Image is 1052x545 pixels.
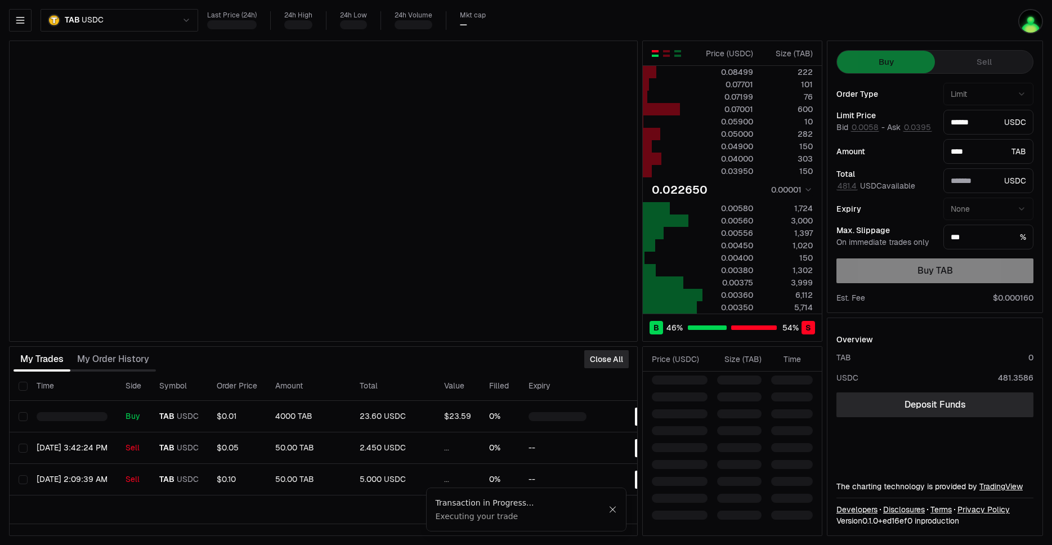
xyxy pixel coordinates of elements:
div: 76 [763,91,813,102]
div: 0.00560 [703,215,753,226]
div: 0.07701 [703,79,753,90]
div: 3,000 [763,215,813,226]
div: Est. Fee [836,292,865,303]
div: 5.000 USDC [360,475,426,485]
div: 0% [489,475,511,485]
div: 0.04000 [703,153,753,164]
div: 1,724 [763,203,813,214]
div: 24h High [284,11,312,20]
button: Select row [19,475,28,484]
span: TAB [159,443,174,453]
span: TAB [159,475,174,485]
div: 0.022650 [652,182,708,198]
span: USDC available [836,181,915,191]
img: utf8 [1018,9,1043,34]
button: Show Sell Orders Only [662,49,671,58]
button: Select row [19,412,28,421]
div: 24h Low [340,11,367,20]
div: 50.00 TAB [275,443,342,453]
div: 150 [763,252,813,263]
div: 303 [763,153,813,164]
span: $0.05 [217,443,239,453]
div: 0.00360 [703,289,753,301]
div: 0% [489,412,511,422]
div: Mkt cap [460,11,486,20]
span: Bid - [836,123,885,133]
th: Expiry [520,372,596,401]
div: 0.00400 [703,252,753,263]
time: [DATE] 3:42:24 PM [37,443,108,453]
div: 0 [1028,352,1033,363]
td: -- [520,432,596,464]
div: 6,112 [763,289,813,301]
button: Select all [19,382,28,391]
th: Symbol [150,372,208,401]
button: Close [635,408,668,426]
div: 1,020 [763,240,813,251]
button: My Order History [70,348,156,370]
div: ... [444,443,471,453]
a: Privacy Policy [957,504,1010,515]
time: [DATE] 2:09:39 AM [37,474,108,484]
div: Buy [126,412,141,422]
th: Time [28,372,117,401]
button: My Trades [14,348,70,370]
div: 0.05000 [703,128,753,140]
div: 0.00556 [703,227,753,239]
span: B [653,322,659,333]
div: Time [771,354,801,365]
button: Close [608,505,617,514]
button: Close [635,471,668,489]
span: USDC [177,443,199,453]
iframe: Financial Chart [10,41,637,341]
div: Transaction in Progress... [436,497,608,508]
div: 50.00 TAB [275,475,342,485]
div: 0.07199 [703,91,753,102]
span: ed16ef08357c4fac6bcb8550235135a1bae36155 [883,516,912,526]
div: 1,397 [763,227,813,239]
button: Limit [943,83,1033,105]
div: 0% [489,443,511,453]
div: 282 [763,128,813,140]
span: Ask [887,123,932,133]
button: Close All [584,350,629,368]
div: 10 [763,116,813,127]
a: TradingView [979,481,1023,492]
div: 101 [763,79,813,90]
div: 481.3586 [998,372,1033,383]
div: Limit Price [836,111,934,119]
div: 150 [763,166,813,177]
span: 54 % [782,322,799,333]
img: TAB.png [48,14,60,26]
th: Order Price [208,372,266,401]
div: 4000 TAB [275,412,342,422]
button: Select row [19,444,28,453]
span: USDC [82,15,103,25]
div: — [460,20,467,30]
div: 600 [763,104,813,115]
div: TAB [943,139,1033,164]
div: 150 [763,141,813,152]
span: USDC [177,475,199,485]
div: Size ( TAB ) [763,48,813,59]
span: TAB [159,412,174,422]
div: 0.07001 [703,104,753,115]
div: 0.03950 [703,166,753,177]
th: Amount [266,372,351,401]
div: Size ( TAB ) [717,354,762,365]
div: 0.00380 [703,265,753,276]
div: 2.450 USDC [360,443,426,453]
div: 23.60 USDC [360,412,426,422]
div: 0.00375 [703,277,753,288]
div: 5,714 [763,302,813,313]
div: TAB [836,352,851,363]
a: Terms [930,504,952,515]
div: Price ( USDC ) [703,48,753,59]
th: Filled [480,372,520,401]
div: Expiry [836,205,934,213]
a: Developers [836,504,878,515]
div: 0.05900 [703,116,753,127]
div: 0.00580 [703,203,753,214]
div: Order Type [836,90,934,98]
div: Max. Slippage [836,226,934,234]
